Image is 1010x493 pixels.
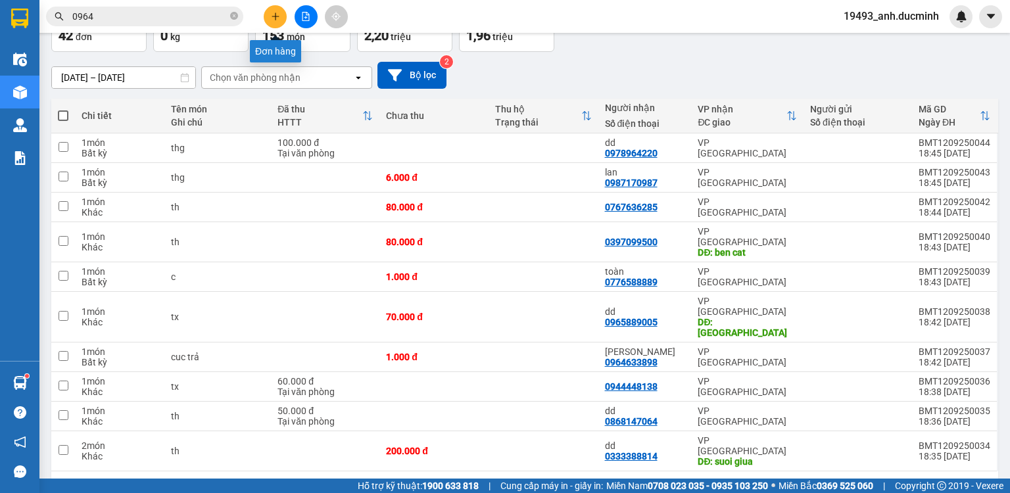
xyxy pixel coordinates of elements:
div: 18:42 [DATE] [919,357,990,367]
div: BMT1209250040 [919,231,990,242]
div: DĐ: ben cat [698,247,797,258]
div: Chi tiết [82,110,158,121]
div: 1 món [82,231,158,242]
div: Người gửi [810,104,905,114]
div: 100.000 đ [277,137,373,148]
div: Tại văn phòng [277,416,373,427]
div: Đơn hàng [250,40,301,62]
div: Khác [82,242,158,252]
span: | [489,479,491,493]
div: 0776588889 [605,277,658,287]
div: Khác [82,317,158,327]
div: VP [GEOGRAPHIC_DATA] [698,197,797,218]
span: 0 [160,28,168,43]
div: 1 món [82,167,158,177]
div: 1 món [82,197,158,207]
div: VP [GEOGRAPHIC_DATA] [698,376,797,397]
button: caret-down [979,5,1002,28]
div: VP [GEOGRAPHIC_DATA] [698,435,797,456]
div: 0987170987 [605,177,658,188]
div: Đã thu [277,104,362,114]
div: BMT1209250037 [919,346,990,357]
div: Tên món [171,104,264,114]
div: 0767636285 [605,202,658,212]
img: logo-vxr [11,9,28,28]
th: Toggle SortBy [271,99,379,133]
th: Toggle SortBy [912,99,997,133]
div: DĐ: suoi giua [698,456,797,467]
div: 1 món [82,406,158,416]
div: 18:38 [DATE] [919,387,990,397]
div: Tại văn phòng [277,387,373,397]
div: Thu hộ [495,104,581,114]
span: triệu [391,32,411,42]
button: aim [325,5,348,28]
img: solution-icon [13,151,27,165]
img: warehouse-icon [13,118,27,132]
li: VP VP Buôn Mê Thuột [7,56,91,85]
div: 6.000 đ [386,172,482,183]
span: Hỗ trợ kỹ thuật: [358,479,479,493]
div: 18:35 [DATE] [919,451,990,461]
div: 1.000 đ [386,352,482,362]
button: file-add [295,5,318,28]
span: close-circle [230,11,238,23]
div: 1 món [82,266,158,277]
div: BMT1209250038 [919,306,990,317]
sup: 1 [25,374,29,378]
div: Tại văn phòng [277,148,373,158]
img: warehouse-icon [13,376,27,390]
button: Bộ lọc [377,62,446,89]
th: Toggle SortBy [489,99,598,133]
span: aim [331,12,341,21]
th: Toggle SortBy [691,99,804,133]
div: VP nhận [698,104,786,114]
div: thg [171,172,264,183]
div: Khác [82,387,158,397]
div: VP [GEOGRAPHIC_DATA] [698,406,797,427]
div: Số điện thoại [810,117,905,128]
span: question-circle [14,406,26,419]
div: 200.000 đ [386,446,482,456]
div: 1 món [82,346,158,357]
div: VP [GEOGRAPHIC_DATA] [698,266,797,287]
div: 1.000 đ [386,271,482,282]
span: plus [271,12,280,21]
div: BMT1209250039 [919,266,990,277]
span: kg [170,32,180,42]
div: 0965889005 [605,317,658,327]
div: 80.000 đ [386,202,482,212]
span: search [55,12,64,21]
span: file-add [301,12,310,21]
div: kien hoa [605,346,685,357]
div: 18:44 [DATE] [919,207,990,218]
span: Miền Bắc [779,479,873,493]
strong: 1900 633 818 [422,481,479,491]
span: đơn [76,32,92,42]
span: notification [14,436,26,448]
span: Miền Nam [606,479,768,493]
li: [PERSON_NAME] [7,7,191,32]
div: c [171,271,264,282]
div: BMT1209250036 [919,376,990,387]
input: Select a date range. [52,67,195,88]
div: BMT1209250034 [919,440,990,451]
div: 2 món [82,440,158,451]
div: 0964633898 [605,357,658,367]
div: 1 món [82,137,158,148]
div: Số điện thoại [605,118,685,129]
div: 18:43 [DATE] [919,277,990,287]
div: tx [171,381,264,392]
div: DĐ: bến cát [698,317,797,338]
strong: 0708 023 035 - 0935 103 250 [648,481,768,491]
div: th [171,237,264,247]
div: 0333388814 [605,451,658,461]
div: 18:42 [DATE] [919,317,990,327]
div: Người nhận [605,103,685,113]
span: environment [7,87,16,97]
div: VP [GEOGRAPHIC_DATA] [698,167,797,188]
div: toàn [605,266,685,277]
div: th [171,202,264,212]
div: HTTT [277,117,362,128]
div: Khác [82,416,158,427]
